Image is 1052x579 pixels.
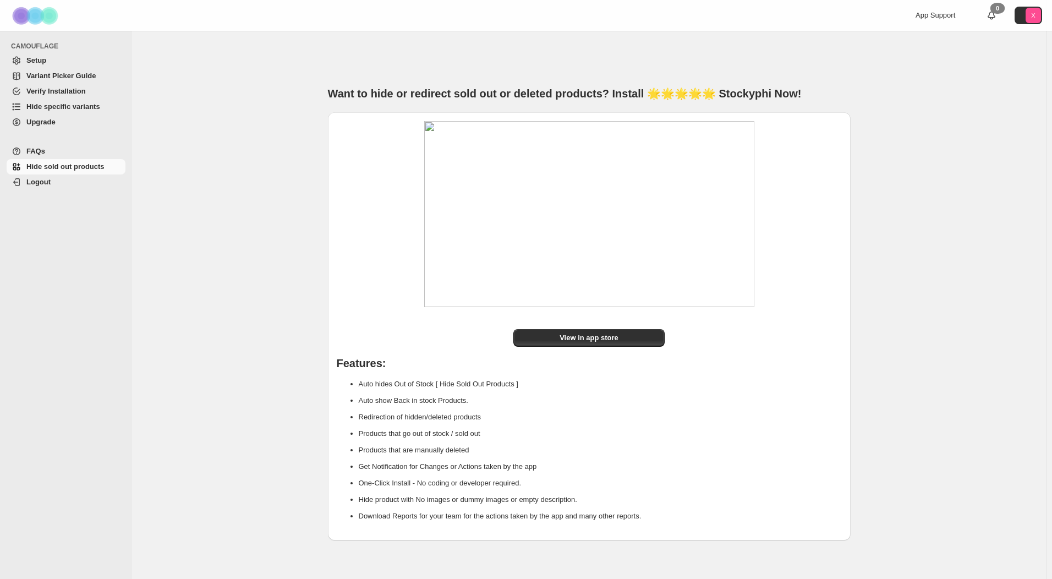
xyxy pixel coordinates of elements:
a: Setup [7,53,125,68]
span: Upgrade [26,118,56,126]
li: Redirection of hidden/deleted products [359,409,842,425]
img: image [424,121,754,307]
span: App Support [916,11,955,19]
button: Avatar with initials X [1015,7,1042,24]
span: Logout [26,178,51,186]
a: FAQs [7,144,125,159]
span: CAMOUFLAGE [11,42,127,51]
span: Hide specific variants [26,102,100,111]
li: Auto hides Out of Stock [ Hide Sold Out Products ] [359,376,842,392]
a: Variant Picker Guide [7,68,125,84]
h1: Features: [337,358,842,369]
li: Download Reports for your team for the actions taken by the app and many other reports. [359,508,842,525]
li: Products that are manually deleted [359,442,842,458]
a: 0 [986,10,997,21]
div: 0 [990,3,1005,14]
a: Verify Installation [7,84,125,99]
img: Camouflage [9,1,64,31]
a: Upgrade [7,114,125,130]
a: Hide sold out products [7,159,125,174]
span: Variant Picker Guide [26,72,96,80]
li: Hide product with No images or dummy images or empty description. [359,491,842,508]
span: Setup [26,56,46,64]
li: Get Notification for Changes or Actions taken by the app [359,458,842,475]
h1: Want to hide or redirect sold out or deleted products? Install 🌟🌟🌟🌟🌟 Stockyphi Now! [328,86,851,101]
span: FAQs [26,147,45,155]
a: View in app store [513,329,665,347]
span: Verify Installation [26,87,86,95]
text: X [1031,12,1035,19]
a: Logout [7,174,125,190]
span: Hide sold out products [26,162,105,171]
a: Hide specific variants [7,99,125,114]
li: One-Click Install - No coding or developer required. [359,475,842,491]
li: Products that go out of stock / sold out [359,425,842,442]
span: View in app store [560,332,618,343]
li: Auto show Back in stock Products. [359,392,842,409]
span: Avatar with initials X [1026,8,1041,23]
